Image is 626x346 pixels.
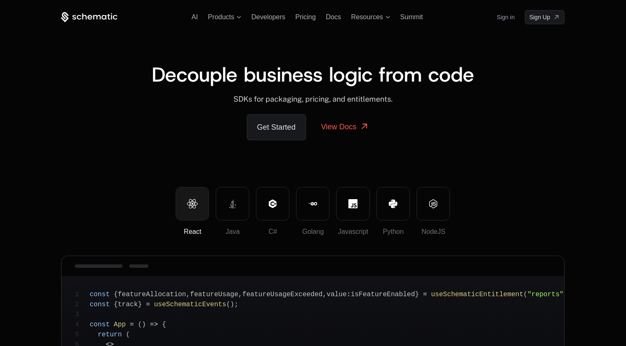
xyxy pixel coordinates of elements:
[347,291,351,298] span: :
[251,13,285,21] a: Developers
[75,300,89,310] span: 2
[114,301,118,308] span: {
[234,301,238,308] span: ;
[351,13,383,21] span: Resources
[336,187,370,220] button: Javascript
[150,321,158,328] span: =>
[326,13,341,21] a: Docs
[75,330,89,340] span: 5
[415,291,419,298] span: }
[256,187,289,220] button: C#
[114,321,126,328] span: App
[98,331,122,338] span: return
[377,227,409,237] div: Python
[208,13,234,21] span: Products
[130,321,134,328] span: =
[311,114,380,139] a: View Docs
[247,114,306,140] a: Get Started
[138,301,142,308] span: }
[89,321,110,328] span: const
[138,321,142,328] span: (
[497,10,515,24] a: Sign in
[256,227,289,237] div: C#
[431,291,524,298] span: useSchematicEntitlement
[146,301,150,308] span: =
[233,95,393,103] span: SDKs for packaging, pricing, and entitlements.
[327,291,347,298] span: value
[230,301,235,308] span: )
[142,321,146,328] span: )
[423,291,427,298] span: =
[216,227,249,237] div: Java
[242,291,322,298] span: featureUsageExceeded
[417,227,450,237] div: NodeJS
[75,320,89,330] span: 4
[89,291,110,298] span: const
[75,290,89,300] span: 1
[527,291,563,298] span: "reports"
[564,291,568,298] span: )
[154,301,226,308] span: useSchematicEvents
[114,291,118,298] span: {
[176,187,209,220] button: React
[162,321,166,328] span: {
[296,227,329,237] div: Golang
[529,13,550,21] span: Sign Up
[216,187,249,220] button: Java
[186,291,190,298] span: ,
[190,291,238,298] span: featureUsage
[376,187,410,220] button: Python
[351,291,415,298] span: isFeatureEnabled
[118,301,138,308] span: track
[126,331,130,338] span: (
[296,187,330,220] button: Golang
[400,13,423,21] a: Summit
[89,301,110,308] span: const
[524,291,528,298] span: (
[337,227,369,237] div: Javascript
[238,291,243,298] span: ,
[226,301,230,308] span: (
[295,13,316,21] a: Pricing
[152,61,474,88] span: Decouple business logic from code
[192,13,198,21] a: AI
[322,291,327,298] span: ,
[176,227,209,237] div: React
[118,291,186,298] span: featureAllocation
[416,187,450,220] button: NodeJS
[75,310,89,320] span: 3
[525,10,565,24] a: [object Object]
